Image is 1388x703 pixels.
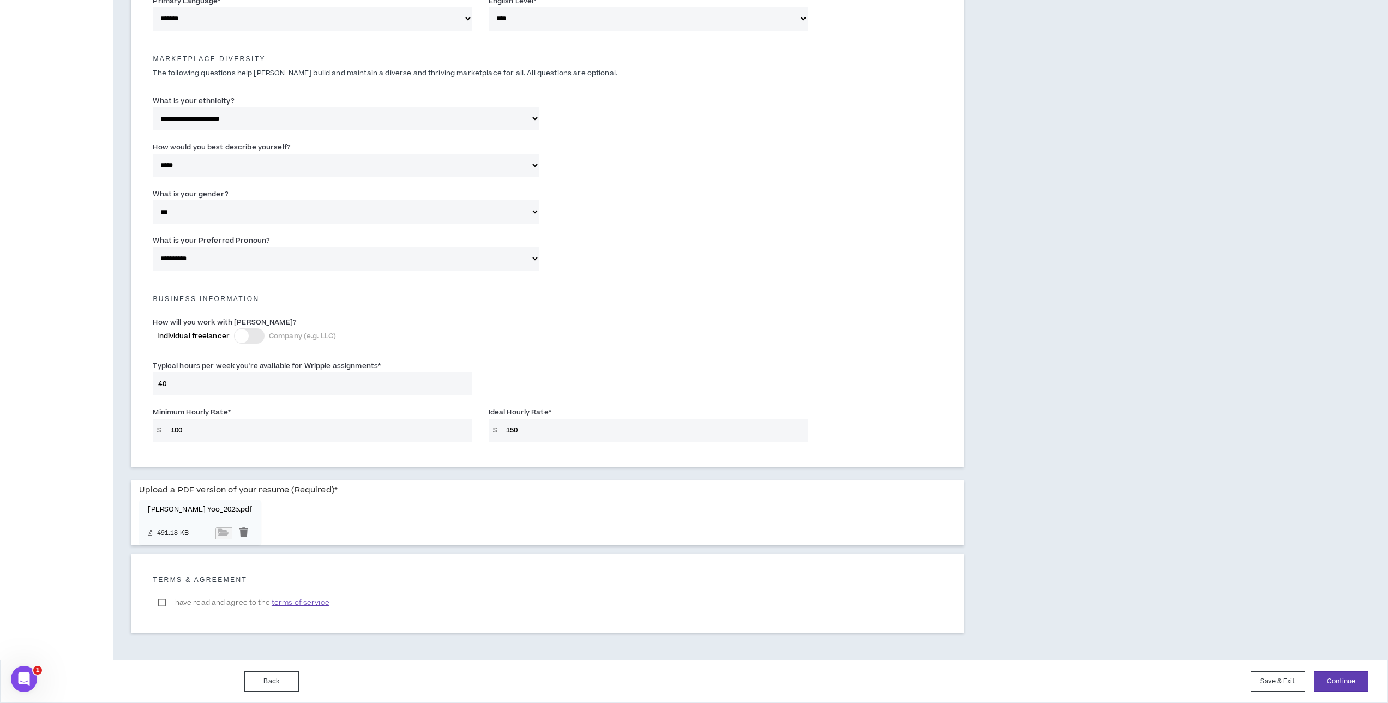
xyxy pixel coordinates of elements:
span: Company (e.g. LLC) [269,331,336,341]
h5: Business Information [145,295,950,303]
label: How will you work with [PERSON_NAME]? [153,314,296,331]
span: $ [489,419,501,442]
button: Save & Exit [1251,671,1305,692]
p: [PERSON_NAME] Yoo_2025.pdf [148,506,252,514]
label: Upload a PDF version of your resume (Required) [139,480,338,500]
span: 1 [33,666,42,675]
input: Ex $90 [501,419,808,442]
label: I have read and agree to the [153,594,334,611]
button: Continue [1314,671,1368,692]
label: How would you best describe yourself? [153,139,290,156]
iframe: Intercom live chat [11,666,37,692]
label: Typical hours per week you're available for Wripple assignments [153,357,381,375]
span: $ [153,419,165,442]
span: terms of service [272,597,329,608]
input: Ex $75 [165,419,472,442]
label: Ideal Hourly Rate [489,404,551,421]
p: The following questions help [PERSON_NAME] build and maintain a diverse and thriving marketplace ... [145,68,950,79]
label: Minimum Hourly Rate [153,404,230,421]
span: Individual freelancer [157,331,230,341]
h5: Terms & Agreement [153,576,942,584]
button: Back [244,671,299,692]
label: What is your ethnicity? [153,92,235,110]
h5: Marketplace Diversity [145,55,950,63]
small: 491.18 KB [157,529,195,538]
label: What is your gender? [153,185,228,203]
label: What is your Preferred Pronoun? [153,232,270,249]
